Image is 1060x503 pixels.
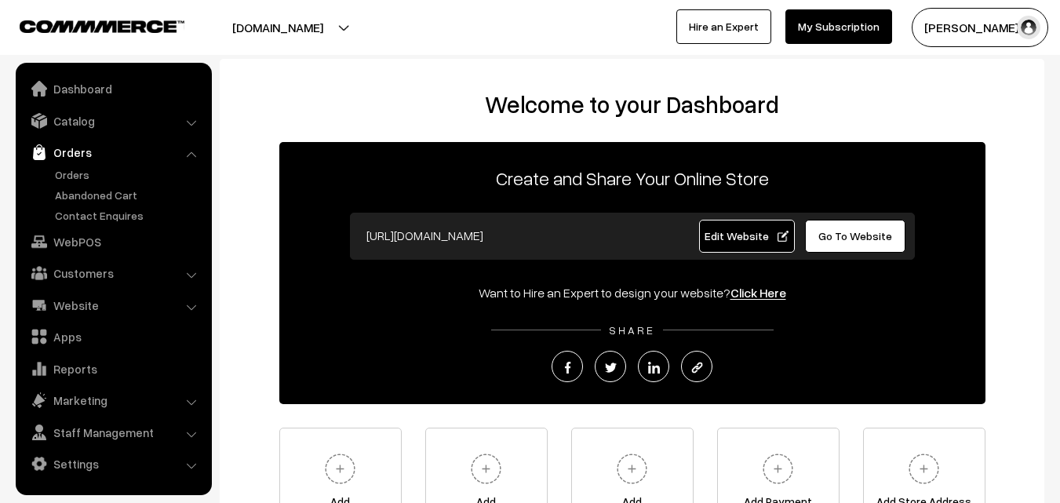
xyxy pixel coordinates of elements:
a: Marketing [20,386,206,414]
a: Customers [20,259,206,287]
a: Abandoned Cart [51,187,206,203]
a: Edit Website [699,220,795,253]
img: user [1017,16,1040,39]
img: plus.svg [756,447,800,490]
div: Want to Hire an Expert to design your website? [279,283,985,302]
span: SHARE [601,323,663,337]
a: Staff Management [20,418,206,447]
a: COMMMERCE [20,16,157,35]
img: plus.svg [610,447,654,490]
h2: Welcome to your Dashboard [235,90,1029,118]
img: plus.svg [464,447,508,490]
a: Click Here [730,285,786,301]
a: Website [20,291,206,319]
a: Dashboard [20,75,206,103]
a: Contact Enquires [51,207,206,224]
p: Create and Share Your Online Store [279,164,985,192]
a: Catalog [20,107,206,135]
span: Edit Website [705,229,789,242]
img: plus.svg [902,447,945,490]
a: Reports [20,355,206,383]
img: COMMMERCE [20,20,184,32]
button: [PERSON_NAME] s… [912,8,1048,47]
button: [DOMAIN_NAME] [177,8,378,47]
a: Go To Website [805,220,906,253]
a: My Subscription [785,9,892,44]
a: Hire an Expert [676,9,771,44]
a: Apps [20,323,206,351]
a: Orders [20,138,206,166]
img: plus.svg [319,447,362,490]
span: Go To Website [818,229,892,242]
a: WebPOS [20,228,206,256]
a: Orders [51,166,206,183]
a: Settings [20,450,206,478]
